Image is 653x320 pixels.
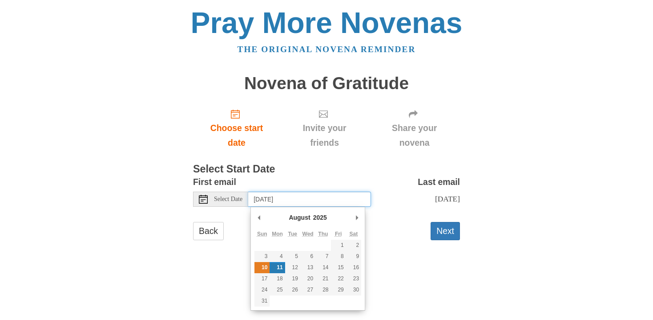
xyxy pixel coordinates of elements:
[318,231,328,237] abbr: Thursday
[288,231,297,237] abbr: Tuesday
[346,240,361,251] button: 2
[352,211,361,224] button: Next Month
[257,231,267,237] abbr: Sunday
[280,102,369,155] div: Click "Next" to confirm your start date first.
[254,284,270,295] button: 24
[254,273,270,284] button: 17
[431,222,460,240] button: Next
[289,121,360,150] span: Invite your friends
[285,262,300,273] button: 12
[254,251,270,262] button: 3
[300,284,315,295] button: 27
[193,175,236,189] label: First email
[350,231,358,237] abbr: Saturday
[435,194,460,203] span: [DATE]
[302,231,314,237] abbr: Wednesday
[315,251,331,262] button: 7
[300,251,315,262] button: 6
[193,164,460,175] h3: Select Start Date
[331,240,346,251] button: 1
[214,196,242,202] span: Select Date
[254,295,270,307] button: 31
[248,192,371,207] input: Use the arrow keys to pick a date
[270,273,285,284] button: 18
[270,284,285,295] button: 25
[369,102,460,155] div: Click "Next" to confirm your start date first.
[272,231,283,237] abbr: Monday
[315,273,331,284] button: 21
[346,273,361,284] button: 23
[300,262,315,273] button: 13
[346,251,361,262] button: 9
[285,284,300,295] button: 26
[254,262,270,273] button: 10
[191,6,463,39] a: Pray More Novenas
[335,231,342,237] abbr: Friday
[346,262,361,273] button: 16
[238,45,416,54] a: The original novena reminder
[285,251,300,262] button: 5
[378,121,451,150] span: Share your novena
[287,211,311,224] div: August
[193,222,224,240] a: Back
[315,284,331,295] button: 28
[254,211,263,224] button: Previous Month
[315,262,331,273] button: 14
[331,251,346,262] button: 8
[202,121,271,150] span: Choose start date
[270,251,285,262] button: 4
[193,74,460,93] h1: Novena of Gratitude
[270,262,285,273] button: 11
[331,284,346,295] button: 29
[312,211,328,224] div: 2025
[331,262,346,273] button: 15
[418,175,460,189] label: Last email
[300,273,315,284] button: 20
[346,284,361,295] button: 30
[331,273,346,284] button: 22
[285,273,300,284] button: 19
[193,102,280,155] a: Choose start date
